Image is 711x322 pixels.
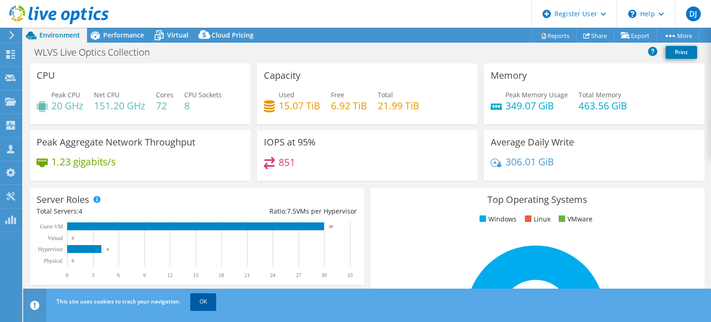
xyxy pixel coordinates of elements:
[321,272,327,278] text: 30
[491,70,527,81] h3: Memory
[37,137,195,147] h3: Peak Aggregate Network Throughput
[556,214,592,224] li: VMware
[79,207,82,215] span: 4
[56,297,181,305] span: This site uses cookies to track your navigation.
[329,224,333,229] text: 30
[48,235,63,241] text: Virtual
[40,223,63,230] text: Guest VM
[505,101,568,111] h4: 349.07 GiB
[686,6,701,21] span: DJ
[94,101,145,111] h4: 151.20 GHz
[523,214,550,224] li: Linux
[184,90,222,99] span: CPU Sockets
[505,157,554,167] h4: 306.01 GiB
[94,90,119,99] span: Net CPU
[103,31,144,39] span: Performance
[37,70,55,81] h3: CPU
[264,70,300,81] h3: Capacity
[296,272,301,278] text: 27
[51,157,116,167] h4: 1.23 gigabits/s
[378,101,419,111] h4: 21.99 TiB
[117,272,120,278] text: 6
[190,293,216,310] a: OK
[143,272,146,278] text: 9
[197,206,357,216] div: Ratio: VMs per Hypervisor
[377,195,698,205] h3: Top Operating Systems
[279,101,320,111] h4: 15.07 TiB
[287,207,296,215] span: 7.5
[666,46,697,59] a: Print
[66,272,69,278] text: 0
[167,31,188,39] span: Virtual
[37,206,197,216] div: Total Servers:
[106,247,109,252] text: 4
[477,214,517,224] li: Windows
[378,90,393,99] span: Total
[347,272,353,278] text: 33
[72,236,74,240] text: 0
[331,90,344,99] span: Free
[193,272,199,278] text: 15
[30,47,164,57] h1: WLVS Live Optics Collection
[51,101,83,111] h4: 20 GHz
[331,101,367,111] h4: 6.92 TiB
[264,137,316,147] h3: IOPS at 95%
[505,90,568,99] span: Peak Memory Usage
[614,28,657,43] a: Export
[156,90,174,99] span: Cores
[244,272,250,278] text: 21
[218,272,224,278] text: 18
[491,137,574,147] h3: Average Daily Write
[270,272,275,278] text: 24
[44,258,62,264] text: Physical
[37,195,89,205] h3: Server Roles
[279,90,294,99] span: Used
[72,259,74,263] text: 0
[39,31,80,39] span: Environment
[184,101,222,111] h4: 8
[279,157,295,167] h4: 851
[656,28,699,43] a: More
[92,272,94,278] text: 3
[579,90,621,99] span: Total Memory
[38,246,63,253] text: Hypervisor
[532,28,577,43] a: Reports
[212,31,254,39] span: Cloud Pricing
[579,101,627,111] h4: 463.56 GiB
[576,28,614,43] a: Share
[51,90,80,99] span: Peak CPU
[156,101,174,111] h4: 72
[167,272,173,278] text: 12
[628,10,636,18] svg: \n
